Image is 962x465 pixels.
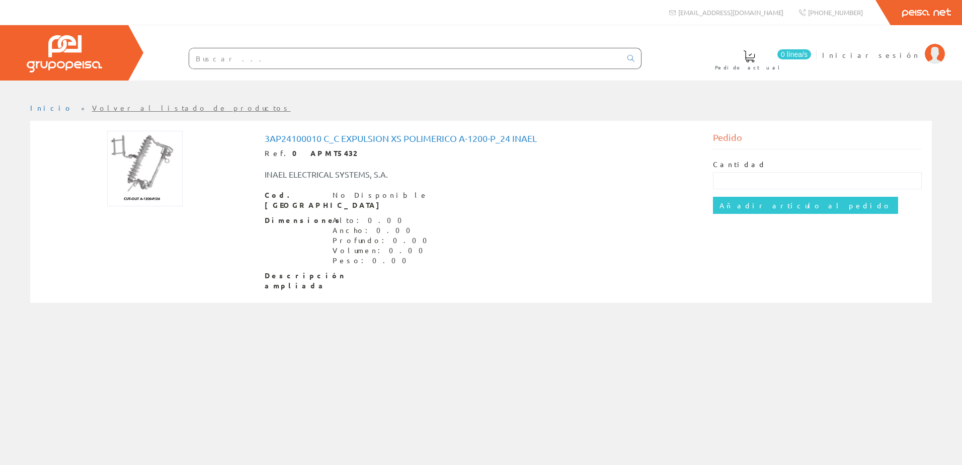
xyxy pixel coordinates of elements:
span: [PHONE_NUMBER] [808,8,863,17]
div: Ancho: 0.00 [333,225,433,236]
div: No Disponible [333,190,428,200]
div: Pedido [713,131,922,149]
div: Volumen: 0.00 [333,246,433,256]
input: Buscar ... [189,48,621,68]
a: Iniciar sesión [822,42,945,51]
span: Pedido actual [715,62,783,72]
input: Añadir artículo al pedido [713,197,898,214]
a: Volver al listado de productos [92,103,291,112]
span: Dimensiones [265,215,325,225]
span: [EMAIL_ADDRESS][DOMAIN_NAME] [678,8,783,17]
img: Grupo Peisa [27,35,102,72]
div: Alto: 0.00 [333,215,433,225]
strong: 0 APMT5432 [292,148,356,158]
span: Descripción ampliada [265,271,325,291]
h1: 3ap24100010 C_c Expulsion Xs Polimerico A-1200-p_24 Inael [265,133,698,143]
span: Iniciar sesión [822,50,920,60]
div: Profundo: 0.00 [333,236,433,246]
a: Inicio [30,103,73,112]
span: 0 línea/s [777,49,811,59]
label: Cantidad [713,160,766,170]
img: Foto artículo 3ap24100010 C_c Expulsion Xs Polimerico A-1200-p_24 Inael (150.39267015707x150) [107,131,183,206]
span: Cod. [GEOGRAPHIC_DATA] [265,190,325,210]
div: Ref. [265,148,698,159]
div: INAEL ELECTRICAL SYSTEMS, S.A. [257,169,519,180]
div: Peso: 0.00 [333,256,433,266]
